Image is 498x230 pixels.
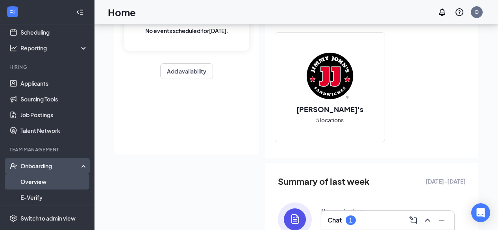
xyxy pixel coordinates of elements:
[437,7,447,17] svg: Notifications
[407,214,420,226] button: ComposeMessage
[321,207,365,215] div: New applications
[20,107,88,123] a: Job Postings
[475,9,479,15] div: D
[9,214,17,222] svg: Settings
[316,116,344,124] span: 5 locations
[20,44,88,52] div: Reporting
[437,215,446,225] svg: Minimize
[20,91,88,107] a: Sourcing Tools
[423,215,432,225] svg: ChevronUp
[328,216,342,224] h3: Chat
[20,123,88,138] a: Talent Network
[108,6,136,19] h1: Home
[20,162,81,170] div: Onboarding
[9,64,86,70] div: Hiring
[278,175,370,188] span: Summary of last week
[305,51,355,101] img: Jimmy John's
[289,104,371,114] h2: [PERSON_NAME]'s
[160,63,213,79] button: Add availability
[426,177,466,186] span: [DATE] - [DATE]
[20,75,88,91] a: Applicants
[20,174,88,190] a: Overview
[20,214,76,222] div: Switch to admin view
[9,146,86,153] div: Team Management
[421,214,434,226] button: ChevronUp
[145,26,228,35] span: No events scheduled for [DATE] .
[9,162,17,170] svg: UserCheck
[20,24,88,40] a: Scheduling
[455,7,464,17] svg: QuestionInfo
[9,44,17,52] svg: Analysis
[349,217,352,224] div: 1
[20,190,88,205] a: E-Verify
[76,8,84,16] svg: Collapse
[409,215,418,225] svg: ComposeMessage
[435,214,448,226] button: Minimize
[9,8,17,16] svg: WorkstreamLogo
[471,203,490,222] div: Open Intercom Messenger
